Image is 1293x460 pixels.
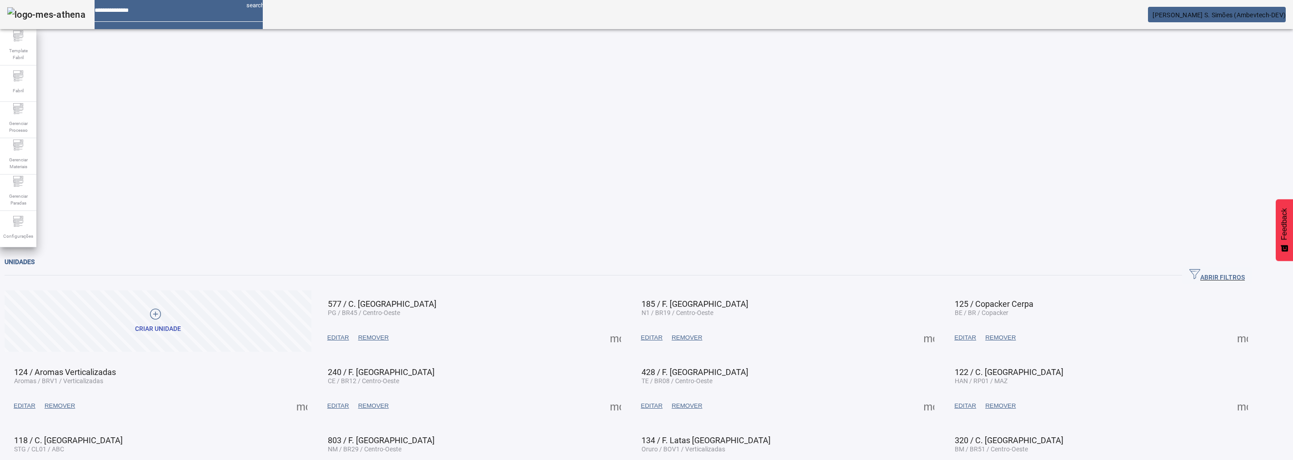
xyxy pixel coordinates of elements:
[14,367,116,377] span: 124 / Aromas Verticalizadas
[358,401,389,410] span: REMOVER
[5,154,32,173] span: Gerenciar Materiais
[607,398,624,414] button: Mais
[641,299,748,309] span: 185 / F. [GEOGRAPHIC_DATA]
[950,330,981,346] button: EDITAR
[641,333,663,342] span: EDITAR
[323,330,354,346] button: EDITAR
[328,299,436,309] span: 577 / C. [GEOGRAPHIC_DATA]
[328,377,399,385] span: CE / BR12 / Centro-Oeste
[955,309,1008,316] span: BE / BR / Copacker
[10,85,26,97] span: Fabril
[323,398,354,414] button: EDITAR
[9,398,40,414] button: EDITAR
[135,325,181,334] div: Criar unidade
[1189,269,1245,282] span: ABRIR FILTROS
[1234,398,1251,414] button: Mais
[981,330,1020,346] button: REMOVER
[672,333,702,342] span: REMOVER
[354,398,393,414] button: REMOVER
[0,230,36,242] span: Configurações
[5,290,311,352] button: Criar unidade
[985,333,1016,342] span: REMOVER
[641,309,713,316] span: N1 / BR19 / Centro-Oeste
[921,330,937,346] button: Mais
[641,377,712,385] span: TE / BR08 / Centro-Oeste
[636,330,667,346] button: EDITAR
[328,367,435,377] span: 240 / F. [GEOGRAPHIC_DATA]
[636,398,667,414] button: EDITAR
[955,367,1063,377] span: 122 / C. [GEOGRAPHIC_DATA]
[1153,11,1286,19] span: [PERSON_NAME] S. Simões (Ambevtech-DEV)
[641,401,663,410] span: EDITAR
[1280,208,1288,240] span: Feedback
[641,435,771,445] span: 134 / F. Latas [GEOGRAPHIC_DATA]
[672,401,702,410] span: REMOVER
[7,7,85,22] img: logo-mes-athena
[981,398,1020,414] button: REMOVER
[14,445,64,453] span: STG / CL01 / ABC
[954,333,976,342] span: EDITAR
[5,258,35,265] span: Unidades
[45,401,75,410] span: REMOVER
[955,445,1028,453] span: BM / BR51 / Centro-Oeste
[1234,330,1251,346] button: Mais
[955,435,1063,445] span: 320 / C. [GEOGRAPHIC_DATA]
[328,309,400,316] span: PG / BR45 / Centro-Oeste
[954,401,976,410] span: EDITAR
[641,445,725,453] span: Oruro / BOV1 / Verticalizadas
[328,435,435,445] span: 803 / F. [GEOGRAPHIC_DATA]
[5,45,32,64] span: Template Fabril
[358,333,389,342] span: REMOVER
[327,401,349,410] span: EDITAR
[1182,267,1252,284] button: ABRIR FILTROS
[40,398,80,414] button: REMOVER
[641,367,748,377] span: 428 / F. [GEOGRAPHIC_DATA]
[5,117,32,136] span: Gerenciar Processo
[5,190,32,209] span: Gerenciar Paradas
[950,398,981,414] button: EDITAR
[921,398,937,414] button: Mais
[955,299,1033,309] span: 125 / Copacker Cerpa
[327,333,349,342] span: EDITAR
[1276,199,1293,261] button: Feedback - Mostrar pesquisa
[667,330,707,346] button: REMOVER
[14,401,35,410] span: EDITAR
[294,398,310,414] button: Mais
[354,330,393,346] button: REMOVER
[328,445,401,453] span: NM / BR29 / Centro-Oeste
[14,377,103,385] span: Aromas / BRV1 / Verticalizadas
[607,330,624,346] button: Mais
[985,401,1016,410] span: REMOVER
[667,398,707,414] button: REMOVER
[955,377,1007,385] span: HAN / RP01 / MAZ
[14,435,123,445] span: 118 / C. [GEOGRAPHIC_DATA]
